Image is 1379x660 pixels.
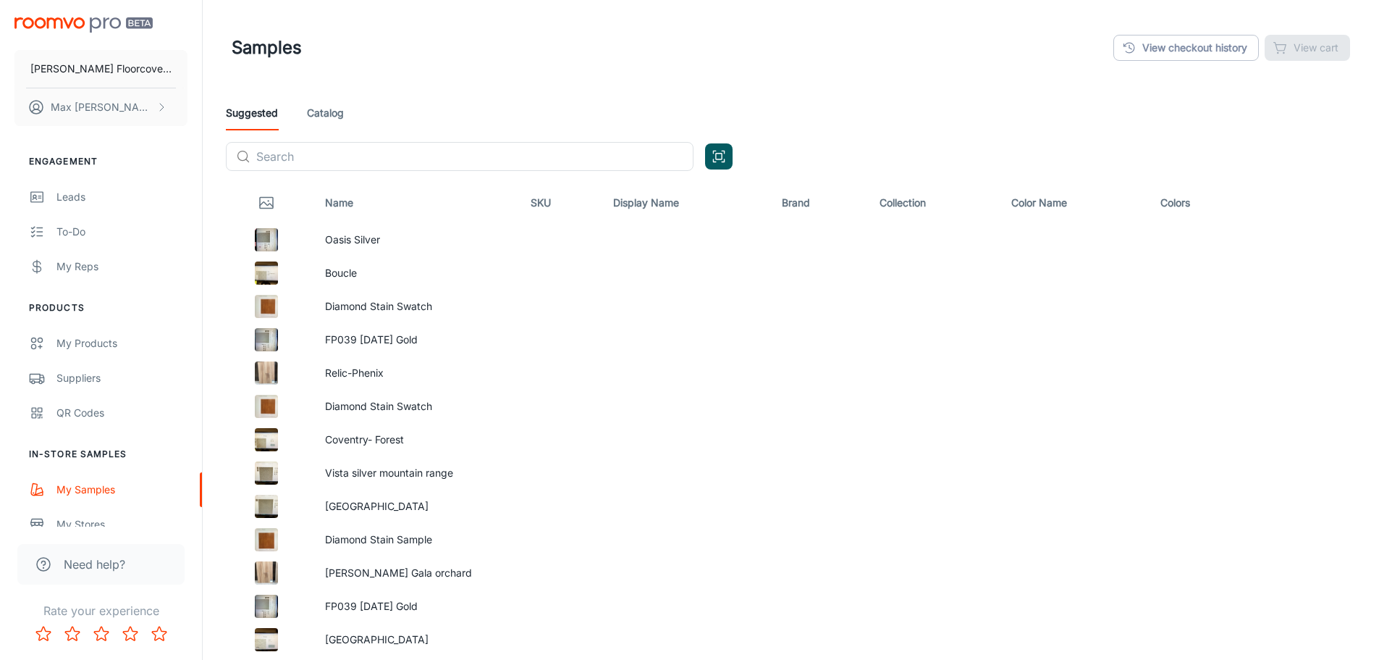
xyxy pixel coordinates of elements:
[56,370,187,386] div: Suppliers
[226,96,278,130] a: Suggested
[87,619,116,648] button: Rate 3 star
[56,482,187,498] div: My Samples
[116,619,145,648] button: Rate 4 star
[602,183,770,223] th: Display Name
[64,556,125,573] span: Need help?
[313,423,519,456] td: Coventry- Forest
[51,99,153,115] p: Max [PERSON_NAME]
[313,390,519,423] td: Diamond Stain Swatch
[56,259,187,275] div: My Reps
[29,619,58,648] button: Rate 1 star
[705,143,733,170] button: Open QR code scanner
[30,61,172,77] p: [PERSON_NAME] Floorcovering
[313,223,519,256] td: Oasis Silver
[313,290,519,323] td: Diamond Stain Swatch
[232,35,302,61] h1: Samples
[313,256,519,290] td: Boucle
[56,335,187,351] div: My Products
[313,323,519,356] td: FP039 Karma Gold
[313,623,519,656] td: Adura Basilica
[1149,183,1249,223] th: Colors
[14,88,187,126] button: Max [PERSON_NAME]
[12,602,190,619] p: Rate your experience
[313,590,519,623] td: FP039 Karma Gold
[1113,35,1259,61] a: View checkout history
[145,619,174,648] button: Rate 5 star
[313,183,519,223] th: Name
[313,490,519,523] td: Catania Amphitheater
[519,183,602,223] th: SKU
[770,183,868,223] th: Brand
[56,405,187,421] div: QR Codes
[14,50,187,88] button: [PERSON_NAME] Floorcovering
[868,183,1000,223] th: Collection
[1000,183,1150,223] th: Color Name
[56,189,187,205] div: Leads
[256,142,693,171] input: Search
[56,224,187,240] div: To-do
[58,619,87,648] button: Rate 2 star
[313,456,519,490] td: Vista silver mountain range
[313,523,519,556] td: Diamond Stain Sample
[14,17,153,33] img: Roomvo PRO Beta
[313,556,519,590] td: Audra Gala orchard
[56,517,187,532] div: My Stores
[258,194,275,212] svg: Thumbnail
[313,356,519,390] td: Relic-Phenix
[307,96,344,130] a: Catalog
